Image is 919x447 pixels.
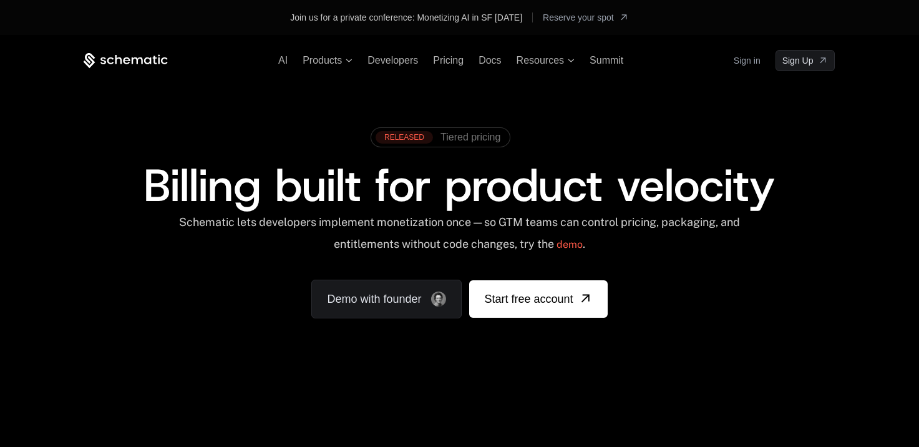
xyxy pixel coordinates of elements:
a: [object Object] [543,7,629,27]
a: Summit [590,55,623,66]
img: Founder [431,292,446,307]
a: Docs [479,55,501,66]
span: Resources [517,55,564,66]
a: Sign in [734,51,761,71]
div: Schematic lets developers implement monetization once — so GTM teams can control pricing, packagi... [178,215,741,260]
a: Developers [367,55,418,66]
a: [object Object] [469,280,607,318]
a: [object Object] [776,50,835,71]
a: AI [278,55,288,66]
span: Reserve your spot [543,11,614,24]
a: Demo with founder, ,[object Object] [311,280,462,318]
div: RELEASED [376,131,433,144]
span: Start free account [484,290,573,308]
a: demo [557,230,583,260]
span: Products [303,55,342,66]
div: Join us for a private conference: Monetizing AI in SF [DATE] [290,11,522,24]
a: Pricing [433,55,464,66]
a: [object Object],[object Object] [376,131,500,144]
span: Tiered pricing [440,132,500,143]
span: Billing built for product velocity [143,155,775,215]
span: Sign Up [782,54,814,67]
